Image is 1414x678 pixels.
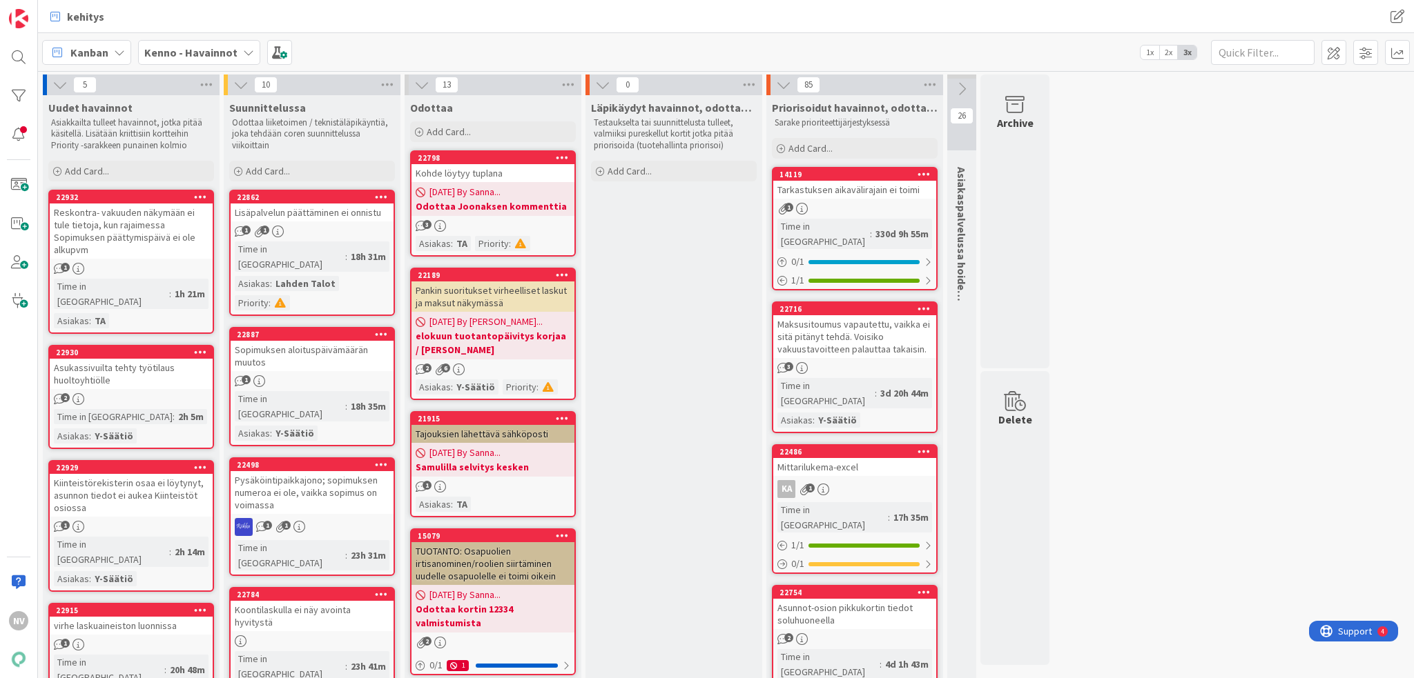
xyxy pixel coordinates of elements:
span: : [89,571,91,586]
span: : [451,379,453,395]
div: Lisäpalvelun päättäminen ei onnistu [231,203,394,221]
span: Add Card... [427,126,471,138]
div: 21915 [418,414,574,423]
div: 18h 35m [347,399,389,414]
span: Uudet havainnot [48,101,133,114]
input: Quick Filter... [1211,40,1315,65]
div: 22929 [56,463,213,472]
div: Time in [GEOGRAPHIC_DATA] [235,241,345,272]
span: 1 / 1 [791,273,804,288]
span: 10 [254,77,278,93]
div: 1/1 [773,537,936,554]
div: Y-Säätiö [272,426,318,441]
div: Pysäköintipaikkajono; sopimuksen numeroa ei ole, vaikka sopimus on voimassa [231,471,394,514]
span: Odottaa [410,101,453,114]
img: RS [235,518,253,536]
div: 18h 31m [347,249,389,264]
span: : [269,295,271,310]
span: 1 [61,263,70,272]
a: 22932Reskontra- vakuuden näkymään ei tule tietoja, kun rajaimessa Sopimuksen päättymispäivä ei ol... [48,190,214,334]
div: 22932 [50,191,213,203]
b: Odottaa kortin 12334 valmistumista [416,602,570,630]
div: Asiakas [416,379,451,395]
div: Reskontra- vakuuden näkymään ei tule tietoja, kun rajaimessa Sopimuksen päättymispäivä ei ole alk... [50,203,213,259]
span: 1 [423,481,432,490]
div: 15079TUOTANTO: Osapuolien irtisanominen/roolien siirtäminen uudelle osapuolelle ei toimi oikein [411,530,574,585]
div: Asunnot-osion pikkukortin tiedot soluhuoneella [773,599,936,629]
span: 5 [73,77,97,93]
div: Lahden Talot [272,276,339,291]
span: : [875,386,877,401]
div: 23h 31m [347,548,389,563]
div: NV [9,611,28,630]
div: 14119 [779,170,936,179]
div: 2h 14m [171,544,209,559]
span: : [509,236,511,251]
div: Y-Säätiö [815,412,860,428]
div: 1 [447,660,469,671]
a: 22189Pankin suoritukset virheelliset laskut ja maksut näkymässä[DATE] By [PERSON_NAME]...elokuun ... [410,268,576,400]
a: 21915Tajouksien lähettävä sähköposti[DATE] By Sanna...Samulilla selvitys keskenAsiakas:TA [410,411,576,517]
div: 22754Asunnot-osion pikkukortin tiedot soluhuoneella [773,586,936,629]
div: 22498 [231,459,394,471]
div: 22784 [237,590,394,599]
div: 22754 [779,588,936,597]
span: [DATE] By Sanna... [429,185,501,199]
div: 2h 5m [175,409,207,424]
span: : [270,276,272,291]
span: Kanban [70,44,108,61]
div: 21915Tajouksien lähettävä sähköposti [411,412,574,443]
p: Odottaa liiketoimen / teknistäläpikäyntiä, joka tehdään coren suunnittelussa viikoittain [232,117,392,151]
span: 6 [441,363,450,372]
div: Asukassivuilta tehty työtilaus huoltoyhtiölle [50,359,213,389]
span: 3 [784,362,793,371]
div: Archive [997,114,1034,131]
div: 22932 [56,192,213,202]
span: : [164,662,166,677]
div: 22716 [779,304,936,314]
div: 23h 41m [347,659,389,674]
span: 1 [282,521,291,530]
div: Time in [GEOGRAPHIC_DATA] [777,502,888,532]
a: 22716Maksusitoumus vapautettu, vaikka ei sitä pitänyt tehdä. Voisiko vakuustavoitteen palauttaa t... [772,301,938,433]
div: 22798 [418,153,574,163]
span: 2 [423,363,432,372]
div: 22887 [237,330,394,339]
img: Visit kanbanzone.com [9,9,28,28]
p: Testaukselta tai suunnittelusta tulleet, valmiiksi pureskellut kortit jotka pitää priorisoida (tu... [594,117,754,151]
span: Priorisoidut havainnot, odottaa kehityskapaa [772,101,938,114]
a: 22929Kiinteistörekisterin osaa ei löytynyt, asunnon tiedot ei aukea Kiinteistöt osiossaTime in [G... [48,460,214,592]
div: 0/1 [773,555,936,572]
div: 0/11 [411,657,574,674]
div: 22798Kohde löytyy tuplana [411,152,574,182]
div: 22930Asukassivuilta tehty työtilaus huoltoyhtiölle [50,346,213,389]
span: 1 [806,483,815,492]
span: 26 [950,108,974,124]
span: Läpikäydyt havainnot, odottaa priorisointia [591,101,757,114]
div: Sopimuksen aloituspäivämäärän muutos [231,341,394,371]
span: 3x [1178,46,1197,59]
div: Y-Säätiö [91,571,137,586]
div: 17h 35m [890,510,932,525]
span: : [813,412,815,428]
div: 21915 [411,412,574,425]
div: 22716 [773,303,936,315]
a: 22498Pysäköintipaikkajono; sopimuksen numeroa ei ole, vaikka sopimus on voimassaRSTime in [GEOGRA... [229,457,395,576]
span: 1 [242,226,251,235]
span: kehitys [67,8,104,25]
div: 22486Mittarilukema-excel [773,446,936,476]
span: 85 [797,77,820,93]
span: 2 [784,633,793,642]
span: 3 [423,220,432,229]
span: 0 [616,77,639,93]
div: RS [231,518,394,536]
div: Time in [GEOGRAPHIC_DATA] [777,219,870,249]
span: : [880,657,882,672]
span: [DATE] By [PERSON_NAME]... [429,315,543,329]
div: Kiinteistörekisterin osaa ei löytynyt, asunnon tiedot ei aukea Kiinteistöt osiossa [50,474,213,517]
span: 2 [61,393,70,402]
span: 2x [1159,46,1178,59]
div: Delete [998,411,1032,428]
span: : [451,236,453,251]
span: 2 [423,637,432,646]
